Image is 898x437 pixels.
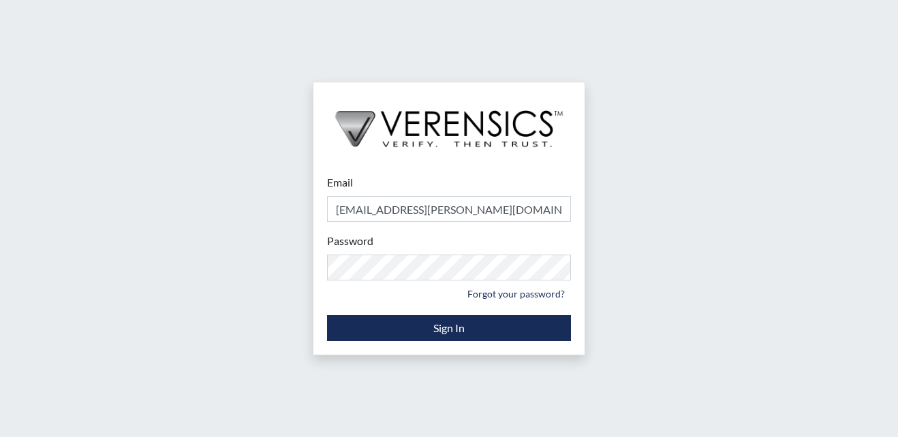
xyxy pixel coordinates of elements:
[327,233,373,249] label: Password
[461,283,571,304] a: Forgot your password?
[313,82,585,161] img: logo-wide-black.2aad4157.png
[327,174,353,191] label: Email
[327,315,571,341] button: Sign In
[327,196,571,222] input: Email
